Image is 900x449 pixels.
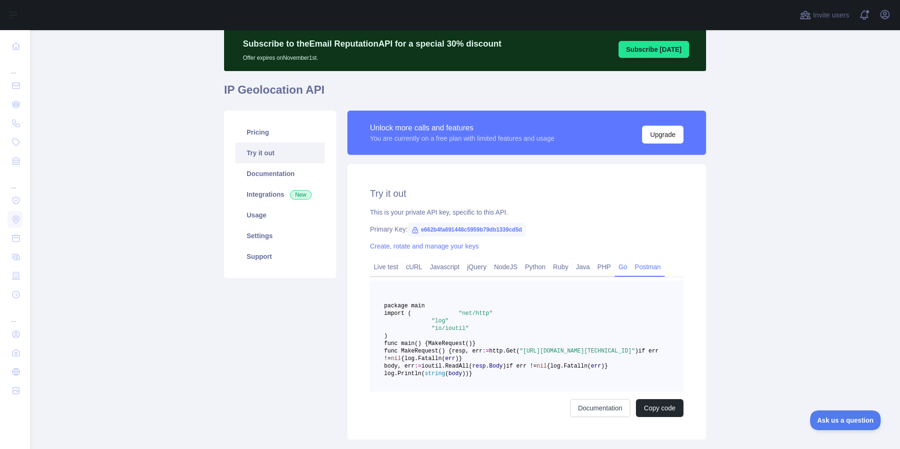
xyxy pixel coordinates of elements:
span: err [591,363,601,369]
span: "net/http" [458,310,492,317]
span: func main() { [384,340,428,347]
span: resp.Body [472,363,503,369]
span: resp, err [452,348,482,354]
a: Postman [631,259,665,274]
span: "io/ioutil" [432,325,469,332]
span: ) [601,363,604,369]
span: MakeRequest() [428,340,473,347]
span: ) [455,355,458,362]
div: ... [8,305,23,324]
span: } [469,370,472,377]
div: Unlock more calls and features [370,122,554,134]
span: body, err [384,363,415,369]
span: } [458,355,462,362]
button: Invite users [798,8,851,23]
span: package main [384,303,425,309]
span: nil [391,355,401,362]
a: Create, rotate and manage your keys [370,242,479,250]
a: cURL [402,259,426,274]
a: jQuery [463,259,490,274]
a: Python [521,259,549,274]
a: PHP [594,259,615,274]
span: Invite users [813,10,849,21]
span: := [482,348,489,354]
span: ) [503,363,506,369]
a: NodeJS [490,259,521,274]
span: )) [462,370,469,377]
span: body [449,370,462,377]
span: { [547,363,550,369]
span: log.Println( [384,370,425,377]
span: func MakeRequest() { [384,348,452,354]
span: ) [384,333,387,339]
span: string [425,370,445,377]
span: New [290,190,312,200]
div: ... [8,171,23,190]
div: Primary Key: [370,224,683,234]
span: "[URL][DOMAIN_NAME][TECHNICAL_ID]" [520,348,635,354]
a: Usage [235,205,325,225]
p: Subscribe to the Email Reputation API for a special 30 % discount [243,37,501,50]
button: Copy code [636,399,683,417]
a: Go [615,259,631,274]
h2: Try it out [370,187,683,200]
a: Support [235,246,325,267]
span: nil [537,363,547,369]
span: log.Fatalln( [404,355,445,362]
span: "log" [432,318,449,324]
span: } [604,363,608,369]
p: Offer expires on November 1st. [243,50,501,62]
span: ( [445,370,449,377]
span: ioutil.ReadAll( [421,363,472,369]
span: } [472,340,475,347]
span: import ( [384,310,411,317]
a: Java [572,259,594,274]
a: Integrations New [235,184,325,205]
button: Upgrade [642,126,683,144]
a: Documentation [235,163,325,184]
span: := [415,363,421,369]
div: You are currently on a free plan with limited features and usage [370,134,554,143]
span: { [401,355,404,362]
span: ) [635,348,638,354]
a: Settings [235,225,325,246]
button: Subscribe [DATE] [619,41,689,58]
a: Live test [370,259,402,274]
span: log.Fatalln( [550,363,591,369]
a: Javascript [426,259,463,274]
span: e662b4fa691448c5959b79db1339cd5d [408,223,526,237]
div: This is your private API key, specific to this API. [370,208,683,217]
a: Ruby [549,259,572,274]
span: if err != [506,363,537,369]
a: Documentation [570,399,630,417]
a: Try it out [235,143,325,163]
div: ... [8,56,23,75]
span: http.Get( [489,348,520,354]
iframe: Toggle Customer Support [810,410,881,430]
a: Pricing [235,122,325,143]
h1: IP Geolocation API [224,82,706,105]
span: err [445,355,456,362]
